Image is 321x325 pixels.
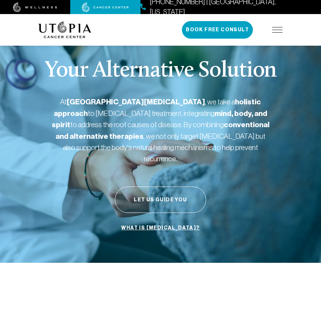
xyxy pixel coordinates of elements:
[55,120,269,141] strong: conventional and alternative therapies
[45,60,276,82] p: Your Alternative Solution
[182,21,253,39] button: Book Free Consult
[119,221,201,235] a: What is [MEDICAL_DATA]?
[115,187,206,213] button: Let Us Guide You
[67,97,205,106] strong: [GEOGRAPHIC_DATA][MEDICAL_DATA]
[82,2,129,12] img: cancer center
[54,97,261,118] strong: holistic approach
[52,96,269,164] p: At , we take a to [MEDICAL_DATA] treatment, integrating to address the root causes of disease. By...
[38,21,91,38] img: logo
[272,27,283,33] img: icon-hamburger
[13,2,57,12] img: wellness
